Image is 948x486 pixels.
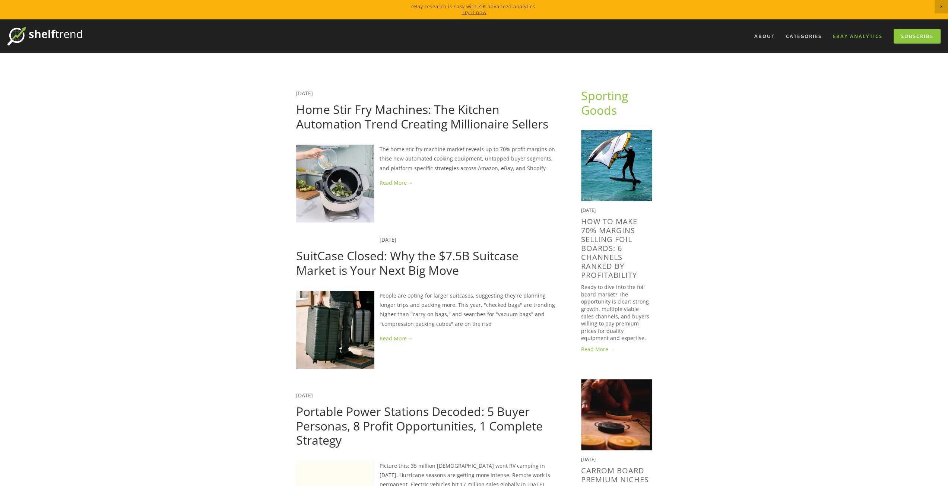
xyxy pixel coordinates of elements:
div: Categories [781,30,827,42]
a: Home Stir Fry Machines: The Kitchen Automation Trend Creating Millionaire Sellers [296,101,548,131]
img: How to Make 70% Margins Selling Foil Boards: 6 Channels Ranked by Profitability [581,130,652,201]
p: People are opting for larger suitcases, suggesting they're planning longer trips and packing more... [296,291,557,328]
a: Try it now [462,9,486,16]
a: Sporting Goods [581,88,631,118]
a: [DATE] [296,392,313,399]
a: [DATE] [296,90,313,97]
a: Portable Power Stations Decoded: 5 Buyer Personas, 8 Profit Opportunities, 1 Complete Strategy [296,403,543,448]
a: How to Make 70% Margins Selling Foil Boards: 6 Channels Ranked by Profitability [581,216,637,280]
p: Ready to dive into the foil board market? The opportunity is clear: strong growth, multiple viabl... [581,283,652,342]
a: About [749,30,780,42]
a: [DATE] [380,236,396,243]
img: Home Stir Fry Machines: The Kitchen Automation Trend Creating Millionaire Sellers [296,144,374,223]
img: Carrom Board Premium Niches the Indian Diaspora are driving on US Marketplaces [581,379,652,450]
p: The home stir fry machine market reveals up to 70% profit margins on thise new automated cooking ... [296,144,557,173]
a: Subscribe [894,29,941,44]
a: eBay Analytics [828,30,887,42]
img: ShelfTrend [7,27,82,45]
a: SuitCase Closed: Why the $7.5B Suitcase Market is Your Next Big Move [296,248,519,278]
time: [DATE] [581,456,596,463]
img: SuitCase Closed: Why the $7.5B Suitcase Market is Your Next Big Move [296,291,374,369]
time: [DATE] [581,207,596,213]
a: Read More → [581,346,652,353]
